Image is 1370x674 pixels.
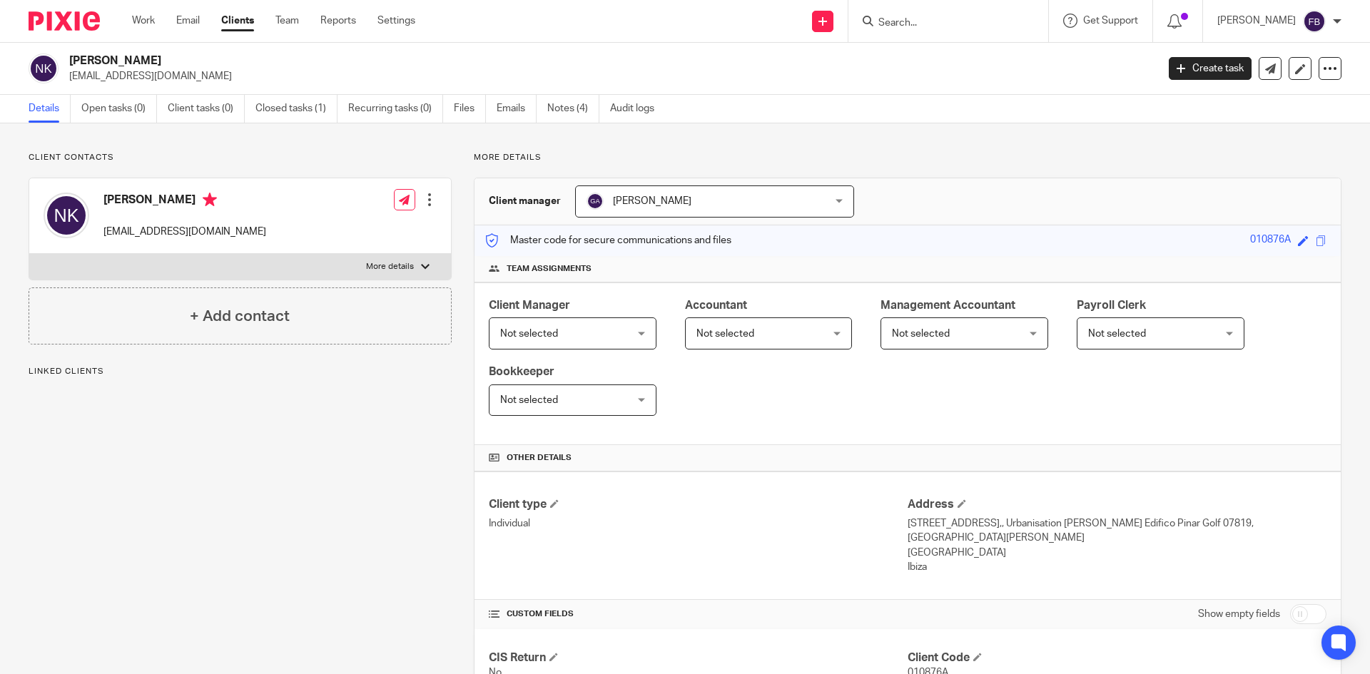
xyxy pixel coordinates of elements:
span: [PERSON_NAME] [613,196,691,206]
a: Team [275,14,299,28]
div: 010876A [1250,233,1291,249]
h4: CIS Return [489,650,908,665]
h4: Client type [489,497,908,512]
a: Emails [497,95,537,123]
p: [EMAIL_ADDRESS][DOMAIN_NAME] [69,69,1147,83]
img: svg%3E [44,193,89,238]
span: Accountant [685,300,747,311]
a: Reports [320,14,356,28]
img: svg%3E [1303,10,1326,33]
a: Notes (4) [547,95,599,123]
a: Create task [1169,57,1252,80]
span: Not selected [500,329,558,339]
h4: Address [908,497,1326,512]
a: Clients [221,14,254,28]
h2: [PERSON_NAME] [69,53,932,68]
p: [EMAIL_ADDRESS][DOMAIN_NAME] [103,225,266,239]
p: Ibiza [908,560,1326,574]
span: Management Accountant [881,300,1015,311]
span: Not selected [1088,329,1146,339]
img: Pixie [29,11,100,31]
i: Primary [203,193,217,207]
p: Client contacts [29,152,452,163]
span: Not selected [500,395,558,405]
span: Not selected [892,329,950,339]
a: Details [29,95,71,123]
label: Show empty fields [1198,607,1280,621]
a: Work [132,14,155,28]
span: Client Manager [489,300,570,311]
input: Search [877,17,1005,30]
h4: CUSTOM FIELDS [489,608,908,620]
p: More details [366,261,414,272]
p: [GEOGRAPHIC_DATA] [908,546,1326,560]
p: Individual [489,516,908,531]
a: Files [454,95,486,123]
span: Team assignments [507,263,592,275]
span: Not selected [696,329,754,339]
span: Get Support [1083,16,1138,26]
h3: Client manager [489,194,561,208]
span: Other details [507,452,572,464]
a: Audit logs [610,95,665,123]
a: Open tasks (0) [81,95,157,123]
img: svg%3E [587,193,604,210]
img: svg%3E [29,53,59,83]
p: Linked clients [29,366,452,377]
p: More details [474,152,1341,163]
a: Recurring tasks (0) [348,95,443,123]
h4: [PERSON_NAME] [103,193,266,210]
span: Bookkeeper [489,366,554,377]
p: [PERSON_NAME] [1217,14,1296,28]
h4: Client Code [908,650,1326,665]
h4: + Add contact [190,305,290,327]
p: [STREET_ADDRESS],, Urbanisation [PERSON_NAME] Edifico Pinar Golf 07819, [GEOGRAPHIC_DATA][PERSON_... [908,516,1326,546]
a: Client tasks (0) [168,95,245,123]
a: Closed tasks (1) [255,95,338,123]
p: Master code for secure communications and files [485,233,731,247]
a: Email [176,14,200,28]
span: Payroll Clerk [1077,300,1146,311]
a: Settings [377,14,415,28]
